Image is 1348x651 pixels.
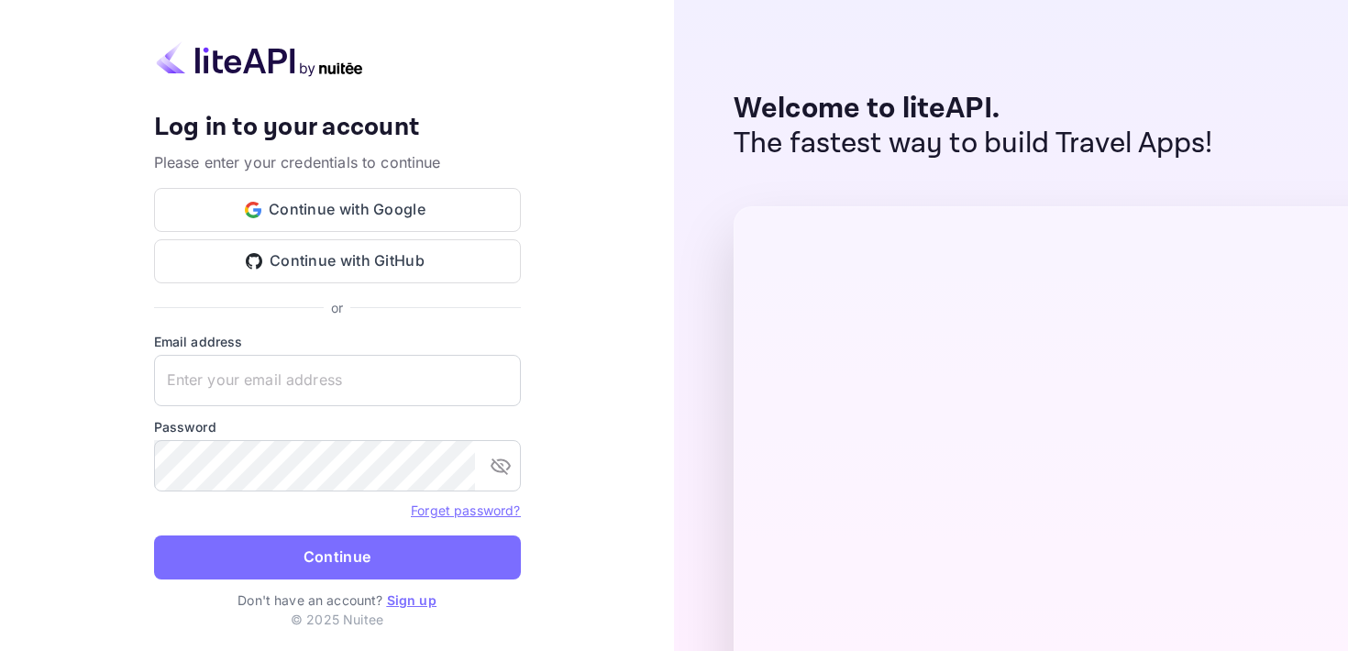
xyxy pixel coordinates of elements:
p: Please enter your credentials to continue [154,151,521,173]
img: liteapi [154,41,365,77]
a: Sign up [387,592,436,608]
button: Continue with Google [154,188,521,232]
label: Password [154,417,521,436]
h4: Log in to your account [154,112,521,144]
p: © 2025 Nuitee [291,610,383,629]
button: toggle password visibility [482,447,519,484]
button: Continue [154,535,521,579]
p: Don't have an account? [154,590,521,610]
button: Continue with GitHub [154,239,521,283]
a: Forget password? [411,502,520,518]
a: Forget password? [411,501,520,519]
input: Enter your email address [154,355,521,406]
label: Email address [154,332,521,351]
p: or [331,298,343,317]
p: The fastest way to build Travel Apps! [734,127,1213,161]
p: Welcome to liteAPI. [734,92,1213,127]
